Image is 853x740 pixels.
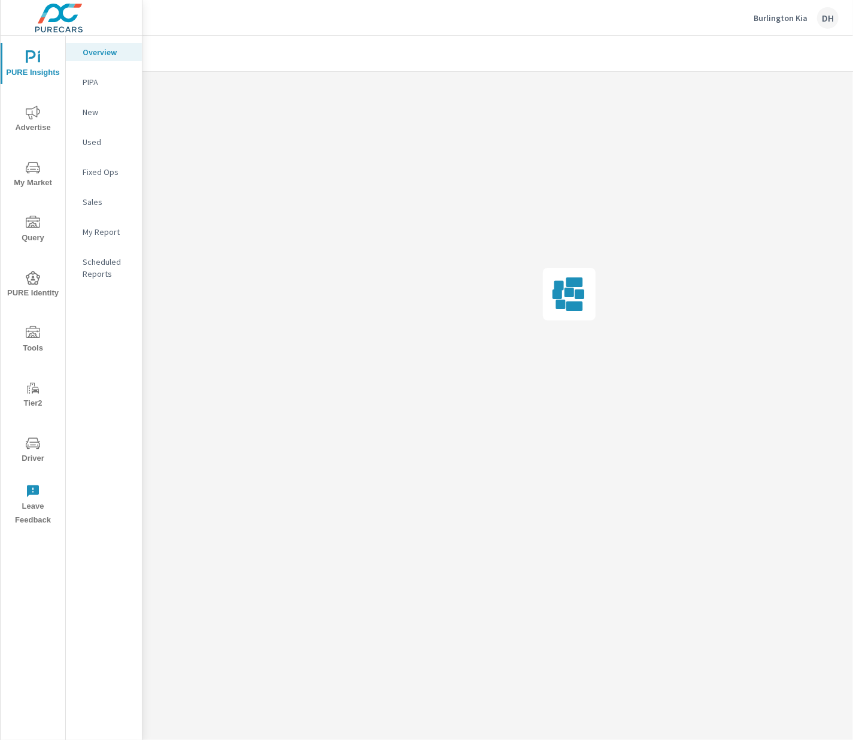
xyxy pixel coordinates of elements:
[4,105,62,135] span: Advertise
[66,73,142,91] div: PIPA
[83,226,132,238] p: My Report
[66,133,142,151] div: Used
[83,256,132,280] p: Scheduled Reports
[4,484,62,527] span: Leave Feedback
[66,223,142,241] div: My Report
[83,196,132,208] p: Sales
[66,163,142,181] div: Fixed Ops
[83,46,132,58] p: Overview
[83,76,132,88] p: PIPA
[4,50,62,80] span: PURE Insights
[4,326,62,355] span: Tools
[83,166,132,178] p: Fixed Ops
[4,271,62,300] span: PURE Identity
[66,43,142,61] div: Overview
[83,106,132,118] p: New
[4,216,62,245] span: Query
[66,103,142,121] div: New
[754,13,808,23] p: Burlington Kia
[4,436,62,466] span: Driver
[66,253,142,283] div: Scheduled Reports
[83,136,132,148] p: Used
[4,161,62,190] span: My Market
[66,193,142,211] div: Sales
[817,7,839,29] div: DH
[4,381,62,410] span: Tier2
[1,36,65,532] div: nav menu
